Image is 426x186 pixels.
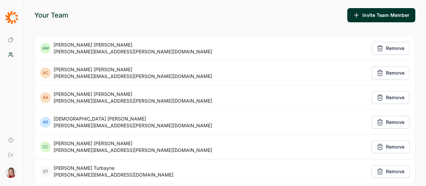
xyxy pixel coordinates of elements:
button: Remove [371,165,409,178]
div: [PERSON_NAME] Turbayne [54,165,173,171]
div: [PERSON_NAME][EMAIL_ADDRESS][PERSON_NAME][DOMAIN_NAME] [54,48,212,55]
div: AA [40,92,51,103]
button: Remove [371,116,409,129]
div: CC [40,141,51,152]
img: xuxf4ugoqyvqjdx4ebsr.png [5,167,16,178]
button: Remove [371,67,409,79]
div: AR [40,117,51,128]
span: Your Team [34,10,68,20]
button: Remove [371,42,409,55]
button: Invite Team Member [347,8,415,22]
div: [PERSON_NAME][EMAIL_ADDRESS][PERSON_NAME][DOMAIN_NAME] [54,73,212,80]
div: AM [40,43,51,54]
div: [PERSON_NAME][EMAIL_ADDRESS][PERSON_NAME][DOMAIN_NAME] [54,147,212,154]
div: [PERSON_NAME] [PERSON_NAME] [54,66,212,73]
div: [DEMOGRAPHIC_DATA] [PERSON_NAME] [54,115,212,122]
div: [PERSON_NAME] [PERSON_NAME] [54,140,212,147]
div: [PERSON_NAME] [PERSON_NAME] [54,91,212,98]
div: AC [40,68,51,78]
div: [PERSON_NAME][EMAIL_ADDRESS][PERSON_NAME][DOMAIN_NAME] [54,98,212,104]
button: Remove [371,91,409,104]
div: GT [40,166,51,177]
div: [PERSON_NAME][EMAIL_ADDRESS][PERSON_NAME][DOMAIN_NAME] [54,122,212,129]
div: [PERSON_NAME][EMAIL_ADDRESS][DOMAIN_NAME] [54,171,173,178]
button: Remove [371,140,409,153]
div: [PERSON_NAME] [PERSON_NAME] [54,42,212,48]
